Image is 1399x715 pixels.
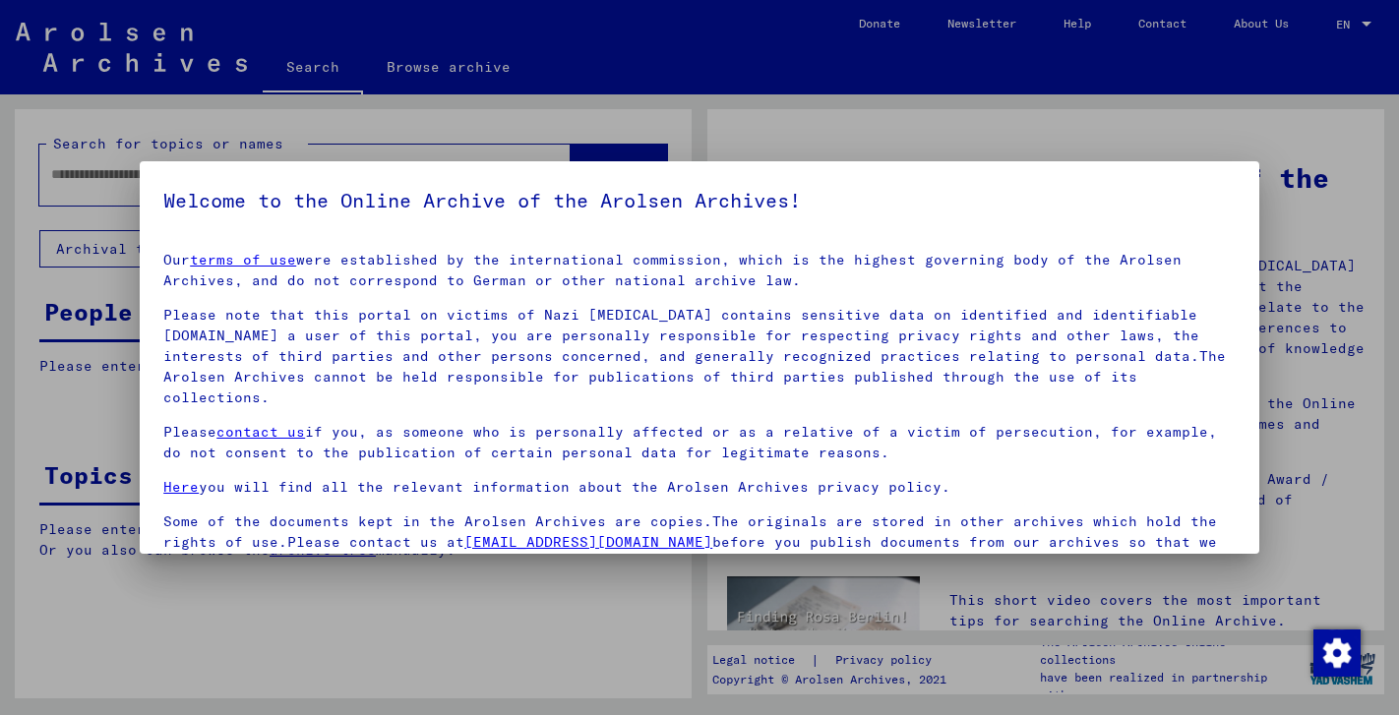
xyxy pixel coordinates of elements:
[1313,629,1361,677] img: Change consent
[163,478,199,496] a: Here
[163,477,1236,498] p: you will find all the relevant information about the Arolsen Archives privacy policy.
[163,305,1236,408] p: Please note that this portal on victims of Nazi [MEDICAL_DATA] contains sensitive data on identif...
[163,422,1236,463] p: Please if you, as someone who is personally affected or as a relative of a victim of persecution,...
[216,423,305,441] a: contact us
[190,251,296,268] a: terms of use
[163,250,1236,291] p: Our were established by the international commission, which is the highest governing body of the ...
[163,185,1236,216] h5: Welcome to the Online Archive of the Arolsen Archives!
[163,511,1236,573] p: Some of the documents kept in the Arolsen Archives are copies.The originals are stored in other a...
[464,533,712,551] a: [EMAIL_ADDRESS][DOMAIN_NAME]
